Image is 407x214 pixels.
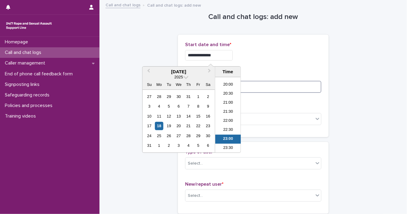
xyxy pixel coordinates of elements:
[145,112,153,120] div: Choose Sunday, August 10th, 2025
[194,80,202,89] div: Fr
[185,112,193,120] div: Choose Thursday, August 14th, 2025
[204,141,212,149] div: Choose Saturday, September 6th, 2025
[144,92,213,150] div: month 2025-08
[2,39,33,45] p: Homepage
[185,93,193,101] div: Choose Thursday, July 31st, 2025
[188,160,203,167] div: Select...
[178,13,329,21] h1: Call and chat logs: add new
[143,67,153,77] button: Previous Month
[204,132,212,140] div: Choose Saturday, August 30th, 2025
[165,132,173,140] div: Choose Tuesday, August 26th, 2025
[175,102,183,110] div: Choose Wednesday, August 6th, 2025
[215,80,241,90] li: 20:00
[145,80,153,89] div: Su
[217,69,239,74] div: Time
[175,112,183,120] div: Choose Wednesday, August 13th, 2025
[165,80,173,89] div: Tu
[175,141,183,149] div: Choose Wednesday, September 3rd, 2025
[175,132,183,140] div: Choose Wednesday, August 27th, 2025
[185,80,193,89] div: Th
[155,93,163,101] div: Choose Monday, July 28th, 2025
[194,141,202,149] div: Choose Friday, September 5th, 2025
[185,132,193,140] div: Choose Thursday, August 28th, 2025
[175,75,183,79] span: 2025
[205,67,215,77] button: Next Month
[215,126,241,135] li: 22:30
[185,42,231,47] span: Start date and time
[2,113,41,119] p: Training videos
[215,99,241,108] li: 21:00
[145,132,153,140] div: Choose Sunday, August 24th, 2025
[155,112,163,120] div: Choose Monday, August 11th, 2025
[194,102,202,110] div: Choose Friday, August 8th, 2025
[215,144,241,153] li: 23:30
[194,93,202,101] div: Choose Friday, August 1st, 2025
[215,117,241,126] li: 22:00
[204,102,212,110] div: Choose Saturday, August 9th, 2025
[204,93,212,101] div: Choose Saturday, August 2nd, 2025
[155,132,163,140] div: Choose Monday, August 25th, 2025
[155,80,163,89] div: Mo
[165,93,173,101] div: Choose Tuesday, July 29th, 2025
[145,93,153,101] div: Choose Sunday, July 27th, 2025
[155,102,163,110] div: Choose Monday, August 4th, 2025
[204,112,212,120] div: Choose Saturday, August 16th, 2025
[145,141,153,149] div: Choose Sunday, August 31st, 2025
[185,122,193,130] div: Choose Thursday, August 21st, 2025
[185,182,223,187] span: New/repeat user
[204,80,212,89] div: Sa
[2,50,46,55] p: Call and chat logs
[188,193,203,199] div: Select...
[194,112,202,120] div: Choose Friday, August 15th, 2025
[2,92,54,98] p: Safeguarding records
[194,132,202,140] div: Choose Friday, August 29th, 2025
[204,122,212,130] div: Choose Saturday, August 23rd, 2025
[165,112,173,120] div: Choose Tuesday, August 12th, 2025
[2,60,50,66] p: Caller management
[185,141,193,149] div: Choose Thursday, September 4th, 2025
[155,141,163,149] div: Choose Monday, September 1st, 2025
[106,1,140,8] a: Call and chat logs
[185,149,214,154] span: Type of user
[215,90,241,99] li: 20:30
[175,93,183,101] div: Choose Wednesday, July 30th, 2025
[2,71,77,77] p: End of phone call feedback form
[143,69,215,74] div: [DATE]
[165,141,173,149] div: Choose Tuesday, September 2nd, 2025
[145,102,153,110] div: Choose Sunday, August 3rd, 2025
[2,82,44,87] p: Signposting links
[147,2,201,8] p: Call and chat logs: add new
[2,103,57,109] p: Policies and processes
[194,122,202,130] div: Choose Friday, August 22nd, 2025
[175,80,183,89] div: We
[145,122,153,130] div: Choose Sunday, August 17th, 2025
[175,122,183,130] div: Choose Wednesday, August 20th, 2025
[155,122,163,130] div: Choose Monday, August 18th, 2025
[215,135,241,144] li: 23:00
[215,108,241,117] li: 21:30
[165,102,173,110] div: Choose Tuesday, August 5th, 2025
[5,20,53,32] img: rhQMoQhaT3yELyF149Cw
[185,102,193,110] div: Choose Thursday, August 7th, 2025
[165,122,173,130] div: Choose Tuesday, August 19th, 2025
